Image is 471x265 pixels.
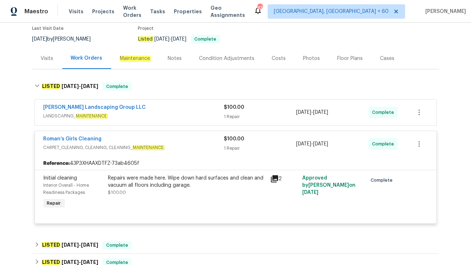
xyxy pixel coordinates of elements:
[35,157,436,170] div: 43P3XHAAXDTFZ-73ab4605f
[44,183,89,195] span: Interior Overall - Home Readiness Packages
[92,8,114,15] span: Projects
[224,136,245,141] span: $100.00
[274,8,389,15] span: [GEOGRAPHIC_DATA], [GEOGRAPHIC_DATA] + 60
[44,136,102,141] a: Roman’s Girls Cleaning
[296,109,328,116] span: -
[155,37,170,42] span: [DATE]
[32,35,100,43] div: by [PERSON_NAME]
[296,140,328,148] span: -
[150,9,165,14] span: Tasks
[62,242,79,247] span: [DATE]
[108,190,126,195] span: $100.00
[44,160,70,167] b: Reference:
[103,83,131,90] span: Complete
[76,113,108,118] em: MAINTENANCE
[138,26,154,31] span: Project
[313,110,328,115] span: [DATE]
[81,242,98,247] span: [DATE]
[108,175,266,189] div: Repairs were made here. Wipe down hard surfaces and clean and vacuum all floors including garage.
[44,144,224,151] span: CARPET_CLEANING, CLEANING, CLEANING_
[224,105,245,110] span: $100.00
[192,37,219,41] span: Complete
[71,55,103,62] div: Work Orders
[303,55,320,62] div: Photos
[422,8,466,15] span: [PERSON_NAME]
[174,8,202,15] span: Properties
[62,260,98,265] span: -
[272,55,286,62] div: Costs
[138,36,153,42] em: Listed
[32,75,439,98] div: LISTED [DATE]-[DATE]Complete
[257,4,262,11] div: 833
[62,260,79,265] span: [DATE]
[44,105,146,110] a: [PERSON_NAME] Landscaping Group LLC
[372,109,397,116] span: Complete
[172,37,187,42] span: [DATE]
[302,176,355,195] span: Approved by [PERSON_NAME] on
[302,190,318,195] span: [DATE]
[199,55,255,62] div: Condition Adjustments
[32,26,64,31] span: Last Visit Date
[81,260,98,265] span: [DATE]
[44,176,77,181] span: Initial cleaning
[81,84,98,89] span: [DATE]
[168,55,182,62] div: Notes
[380,55,395,62] div: Cases
[155,37,187,42] span: -
[41,55,54,62] div: Visits
[224,113,296,120] div: 1 Repair
[313,141,328,147] span: [DATE]
[69,8,83,15] span: Visits
[224,145,296,152] div: 1 Repair
[32,237,439,254] div: LISTED [DATE]-[DATE]Complete
[32,37,47,42] span: [DATE]
[44,200,64,207] span: Repair
[44,112,224,120] span: LANDSCAPING_
[133,145,164,150] em: MAINTENANCE
[62,84,98,89] span: -
[296,110,311,115] span: [DATE]
[62,242,98,247] span: -
[372,140,397,148] span: Complete
[338,55,363,62] div: Floor Plans
[42,259,60,265] em: LISTED
[123,4,141,19] span: Work Orders
[42,83,60,89] em: LISTED
[371,177,395,184] span: Complete
[103,242,131,249] span: Complete
[296,141,311,147] span: [DATE]
[24,8,48,15] span: Maestro
[270,175,298,183] div: 2
[210,4,245,19] span: Geo Assignments
[42,242,60,248] em: LISTED
[120,56,151,61] em: Maintenance
[62,84,79,89] span: [DATE]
